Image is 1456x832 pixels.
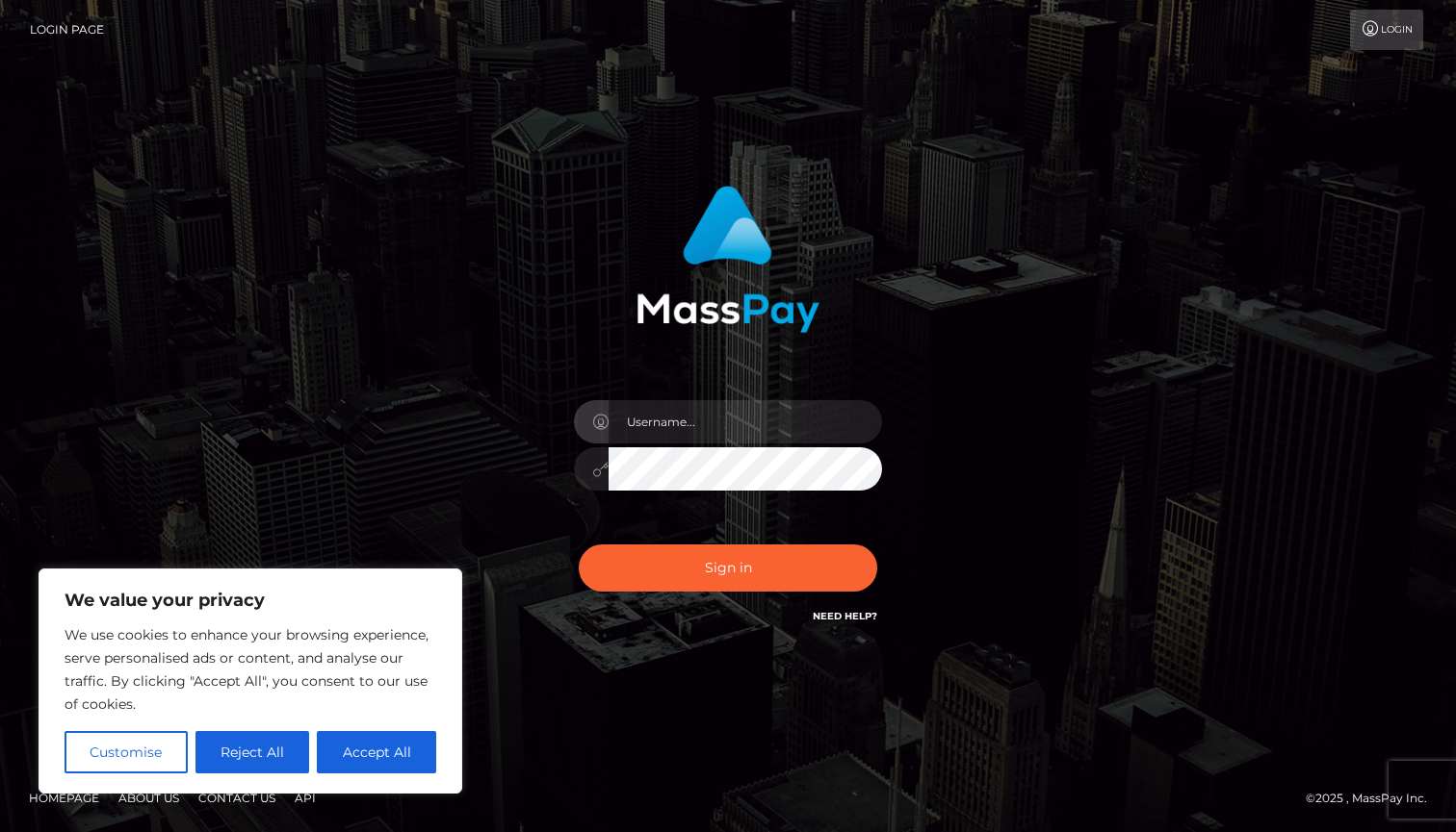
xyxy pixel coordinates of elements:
[1306,788,1442,809] div: © 2025 , MassPay Inc.
[65,589,436,612] p: We value your privacy
[317,731,436,773] button: Accept All
[65,623,436,716] p: We use cookies to enhance your browsing experience, serve personalised ads or content, and analys...
[609,400,882,443] input: Username...
[111,783,187,813] a: About Us
[65,731,188,773] button: Customise
[39,568,462,794] div: We value your privacy
[191,783,283,813] a: Contact Us
[1350,10,1423,50] a: Login
[30,10,104,50] a: Login Page
[287,783,324,813] a: API
[195,731,310,773] button: Reject All
[637,186,819,333] img: MassPay Login
[21,783,107,813] a: Homepage
[813,610,877,622] a: Need Help?
[579,544,877,592] button: Sign in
